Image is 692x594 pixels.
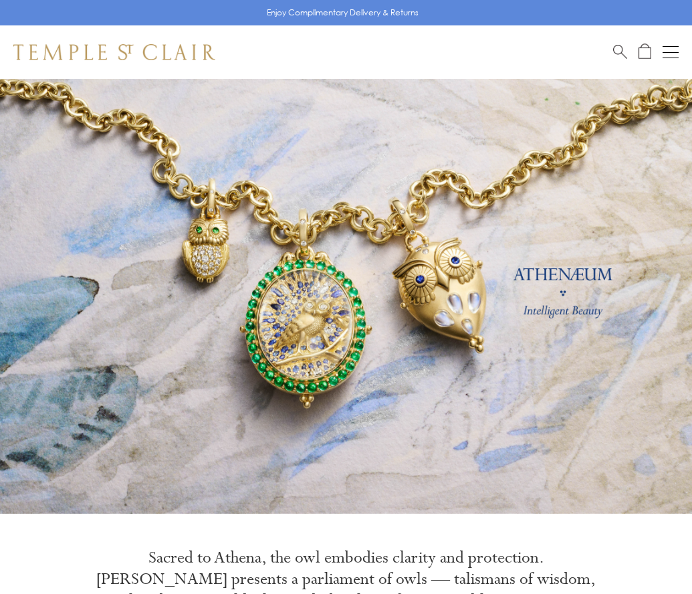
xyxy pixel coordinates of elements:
p: Enjoy Complimentary Delivery & Returns [267,6,419,19]
a: Open Shopping Bag [639,43,651,60]
img: Temple St. Clair [13,44,215,60]
a: Search [613,43,627,60]
button: Open navigation [663,44,679,60]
